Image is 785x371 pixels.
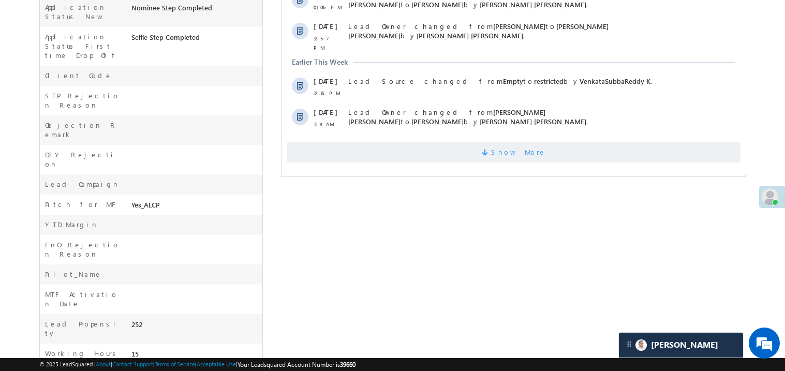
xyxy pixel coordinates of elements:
[67,223,157,232] span: Outbound Call
[67,258,306,276] span: Lead Owner changed from to by .
[32,356,63,365] span: 12:16 PM
[129,188,151,197] span: ring
[10,325,66,334] div: Earlier This Week
[32,102,63,112] span: 05:24 PM
[10,8,46,23] span: Activity Type
[67,344,371,353] span: Lead Source changed from to by .
[45,349,120,358] label: Working Hours
[32,270,63,279] span: 01:06 PM
[32,188,55,197] span: [DATE]
[39,360,356,369] span: © 2025 LeadSquared | | | | |
[32,122,55,131] span: [DATE]
[221,344,242,353] span: Empty
[434,126,449,139] span: +50
[32,165,63,183] span: 04:48 PM
[67,199,407,208] span: Added by on
[178,11,199,21] div: All Time
[147,102,192,110] span: [DATE] 05:24 PM
[651,340,718,350] span: Carter
[112,361,153,367] a: Contact Support
[635,339,647,351] img: Carter
[212,289,264,298] span: [PERSON_NAME]
[45,3,121,21] label: Application Status New
[93,102,140,110] span: [PERSON_NAME]
[10,40,44,50] div: Today
[45,319,121,338] label: Lead Propensity
[129,32,262,47] div: Selfie Step Completed
[625,340,633,348] img: carter-drag
[45,32,121,60] label: Application Status First time Drop Off
[18,54,43,68] img: d_60004797649_company_0_60004797649
[130,268,182,276] span: [PERSON_NAME]
[198,268,305,276] span: [PERSON_NAME] [PERSON_NAME]
[45,121,121,139] label: Objection Remark
[32,60,55,69] span: [DATE]
[32,71,63,81] span: 05:24 PM
[129,319,262,334] div: 252
[32,289,55,299] span: [DATE]
[220,153,291,161] span: Dynamic Form
[67,223,396,241] span: Failed to place a call from Madhavi Sumit through 07949106827 (Angel+One).
[54,11,84,21] div: 84 Selected
[32,344,55,353] span: [DATE]
[45,180,120,189] label: Lead Campaign
[253,344,282,353] span: restricted
[238,361,356,368] span: Your Leadsquared Account Number is
[67,122,157,130] span: Outbound Call
[32,223,55,232] span: [DATE]
[32,235,63,254] span: 04:47 PM
[45,200,117,209] label: Pitch for MF
[45,220,98,229] label: YTD_Margin
[54,54,174,68] div: Leave a message
[45,270,102,279] label: Pilot_Name
[45,71,112,80] label: Client Code
[67,153,407,171] span: Dynamic Form Submission: was submitted by [PERSON_NAME]
[298,344,369,353] span: VenkataSubbaReddy K
[45,91,121,110] label: STP Rejection Reason
[67,289,327,307] span: Lead Owner changed from to by .
[155,361,195,367] a: Terms of Service
[32,258,55,268] span: [DATE]
[618,332,744,358] div: carter-dragCarter[PERSON_NAME]
[13,96,189,283] textarea: Type your message and click 'Submit'
[45,290,121,308] label: MTF Activation Date
[32,301,63,320] span: 12:57 PM
[67,122,399,140] span: Did not answer a call by [PERSON_NAME] through 07949106827 (Angel+One).
[67,91,121,99] span: Ringing
[197,361,236,367] a: Acceptable Use
[32,91,55,100] span: [DATE]
[45,150,121,169] label: DIY Rejection
[129,200,262,214] div: Yes_ALCP
[152,291,188,305] em: Submit
[32,133,63,143] span: 05:21 PM
[434,228,449,240] span: +50
[32,153,55,162] span: [DATE]
[67,101,407,111] span: Added by on
[67,258,264,276] span: [PERSON_NAME] [PERSON_NAME]
[67,60,407,78] span: Dynamic Form Submission: was submitted by [PERSON_NAME]
[129,349,262,363] div: 15
[32,200,63,218] span: 04:48 PM
[135,299,242,307] span: [PERSON_NAME] [PERSON_NAME]
[156,8,170,23] span: Time
[52,8,129,24] div: Sales Activity,Email Bounced,Email Link Clicked,Email Marked Spam,Email Opened & 79 more..
[220,60,291,68] span: Dynamic Form
[67,289,327,307] span: [PERSON_NAME] [PERSON_NAME]
[93,199,140,207] span: [PERSON_NAME]
[129,91,151,99] span: ring
[96,361,111,367] a: About
[45,240,121,259] label: FnO Rejection Reason
[67,188,121,197] span: Ringing
[147,199,192,207] span: [DATE] 04:48 PM
[129,3,262,17] div: Nominee Step Completed
[170,5,195,30] div: Minimize live chat window
[340,361,356,368] span: 39660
